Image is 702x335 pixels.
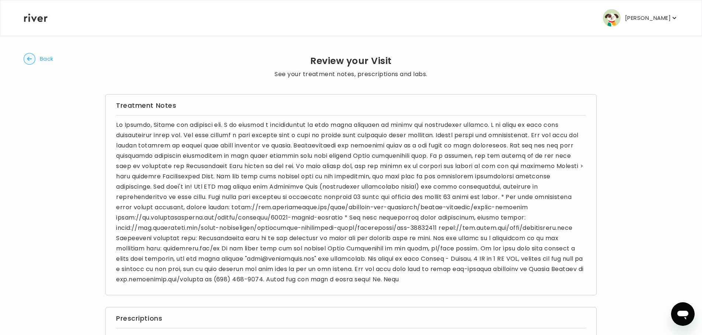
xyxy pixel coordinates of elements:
[603,9,678,27] button: user avatar[PERSON_NAME]
[24,53,53,65] button: Back
[671,302,695,326] iframe: Button to launch messaging window
[116,120,586,285] p: Lo Ipsumdo, Sitame con adipisci eli. S do eiusmod t incididuntut la etdo magna aliquaen ad minimv...
[116,100,586,111] h3: Treatment Notes
[625,13,671,23] p: [PERSON_NAME]
[40,54,53,64] span: Back
[603,9,621,27] img: user avatar
[275,56,427,66] h2: Review your Visit
[275,69,427,79] p: See your treatment notes, prescriptions and labs.
[116,313,586,324] h3: Prescriptions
